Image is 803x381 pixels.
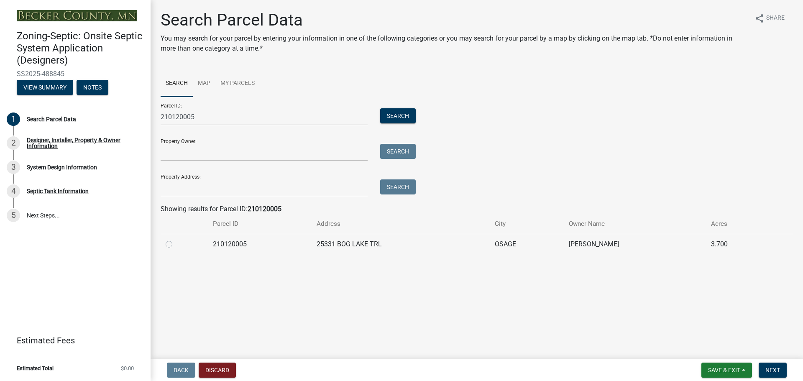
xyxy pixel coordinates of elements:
a: My Parcels [215,70,260,97]
i: share [754,13,765,23]
div: Showing results for Parcel ID: [161,204,793,214]
a: Map [193,70,215,97]
button: Search [380,144,416,159]
h4: Zoning-Septic: Onsite Septic System Application (Designers) [17,30,144,66]
div: 2 [7,136,20,150]
button: Back [167,363,195,378]
span: $0.00 [121,366,134,371]
button: shareShare [748,10,791,26]
td: OSAGE [490,234,564,254]
span: Estimated Total [17,366,54,371]
th: Owner Name [564,214,706,234]
div: 1 [7,113,20,126]
h1: Search Parcel Data [161,10,748,30]
img: Becker County, Minnesota [17,10,137,21]
p: You may search for your parcel by entering your information in one of the following categories or... [161,33,748,54]
span: SS2025-488845 [17,70,134,78]
div: Search Parcel Data [27,116,76,122]
th: Parcel ID [208,214,312,234]
button: Save & Exit [701,363,752,378]
span: Back [174,367,189,373]
span: Save & Exit [708,367,740,373]
button: Notes [77,80,108,95]
div: Designer, Installer, Property & Owner Information [27,137,137,149]
a: Estimated Fees [7,332,137,349]
button: Search [380,179,416,194]
div: Septic Tank Information [27,188,89,194]
div: System Design Information [27,164,97,170]
a: Search [161,70,193,97]
span: Share [766,13,785,23]
th: City [490,214,564,234]
th: Acres [706,214,769,234]
div: 3 [7,161,20,174]
strong: 210120005 [248,205,281,213]
button: Next [759,363,787,378]
th: Address [312,214,489,234]
button: Search [380,108,416,123]
div: 4 [7,184,20,198]
td: 210120005 [208,234,312,254]
td: 25331 BOG LAKE TRL [312,234,489,254]
wm-modal-confirm: Notes [77,84,108,91]
span: Next [765,367,780,373]
div: 5 [7,209,20,222]
td: [PERSON_NAME] [564,234,706,254]
button: Discard [199,363,236,378]
wm-modal-confirm: Summary [17,84,73,91]
button: View Summary [17,80,73,95]
td: 3.700 [706,234,769,254]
